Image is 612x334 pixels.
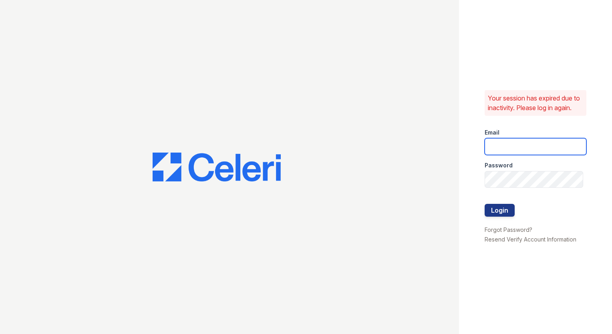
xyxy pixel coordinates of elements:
[485,236,576,243] a: Resend Verify Account Information
[485,204,515,217] button: Login
[153,153,281,181] img: CE_Logo_Blue-a8612792a0a2168367f1c8372b55b34899dd931a85d93a1a3d3e32e68fde9ad4.png
[485,226,532,233] a: Forgot Password?
[485,161,513,169] label: Password
[488,93,583,113] p: Your session has expired due to inactivity. Please log in again.
[485,129,499,137] label: Email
